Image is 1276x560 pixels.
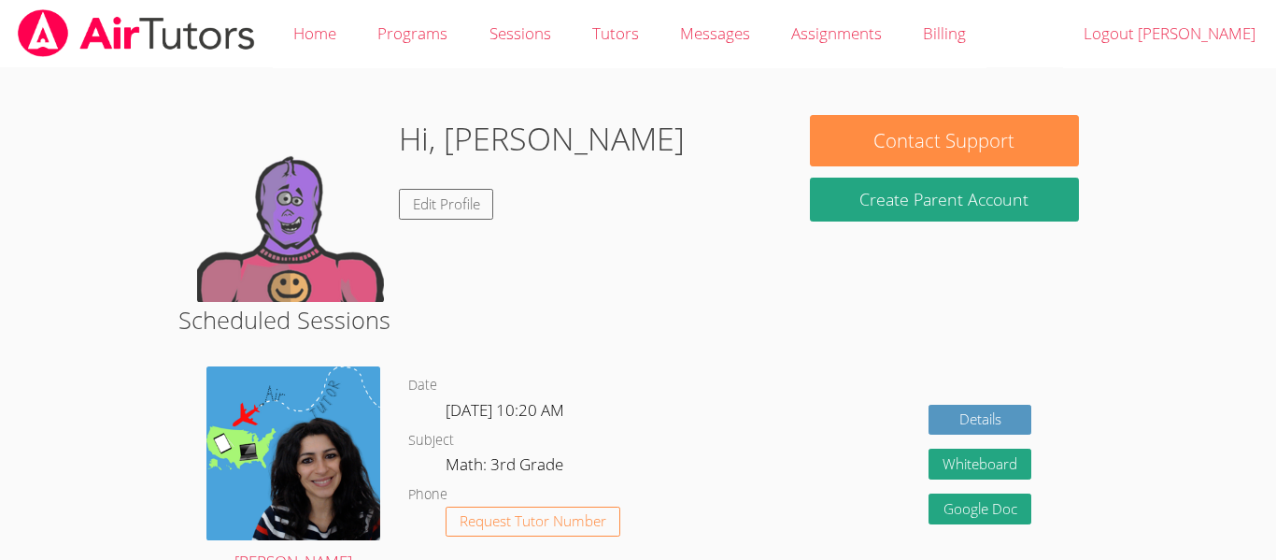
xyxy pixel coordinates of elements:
span: Messages [680,22,750,44]
dt: Date [408,374,437,397]
span: Request Tutor Number [460,514,606,528]
button: Request Tutor Number [446,507,620,538]
button: Create Parent Account [810,178,1079,222]
h1: Hi, [PERSON_NAME] [399,115,685,163]
button: Whiteboard [929,449,1031,480]
button: Contact Support [810,115,1079,166]
h2: Scheduled Sessions [178,302,1098,337]
img: air%20tutor%20avatar.png [206,366,380,540]
dt: Subject [408,429,454,452]
dd: Math: 3rd Grade [446,452,567,483]
a: Google Doc [929,494,1031,524]
img: airtutors_banner-c4298cdbf04f3fff15de1276eac7730deb9818008684d7c2e4769d2f7ddbe033.png [16,9,257,57]
a: Details [929,405,1031,436]
dt: Phone [408,483,447,507]
span: [DATE] 10:20 AM [446,399,564,421]
img: default.png [197,115,384,302]
a: Edit Profile [399,189,494,220]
